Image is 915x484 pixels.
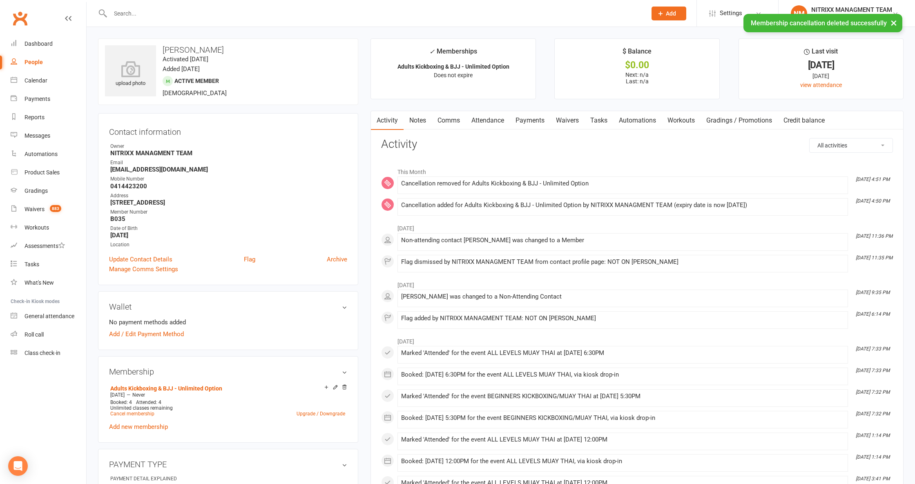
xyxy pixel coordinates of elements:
div: Last visit [804,46,838,61]
a: Messages [11,127,86,145]
div: Product Sales [25,169,60,176]
button: Add [652,7,686,20]
div: Date of Birth [110,225,347,232]
a: Payments [510,111,550,130]
a: Comms [432,111,466,130]
div: Marked 'Attended' for the event BEGINNERS KICKBOXING/MUAY THAI at [DATE] 5:30PM [401,393,844,400]
span: Never [132,392,145,398]
div: Cancellation removed for Adults Kickboxing & BJJ - Unlimited Option [401,180,844,187]
a: What's New [11,274,86,292]
div: $0.00 [562,61,712,69]
p: Next: n/a Last: n/a [562,71,712,85]
div: Booked: [DATE] 5:30PM for the event BEGINNERS KICKBOXING/MUAY THAI, via kiosk drop-in [401,415,844,422]
i: [DATE] 3:41 PM [856,476,890,482]
a: Calendar [11,71,86,90]
a: Adults Kickboxing & BJJ - Unlimited Option [110,385,222,392]
input: Search... [108,8,641,19]
div: Calendar [25,77,47,84]
div: Workouts [25,224,49,231]
a: General attendance kiosk mode [11,307,86,326]
div: What's New [25,279,54,286]
div: Waivers [25,206,45,212]
i: [DATE] 6:14 PM [856,311,890,317]
a: Cancel membership [110,411,154,417]
a: Waivers [550,111,585,130]
div: Messages [25,132,50,139]
div: Booked: [DATE] 12:00PM for the event ALL LEVELS MUAY THAI, via kiosk drop-in [401,458,844,465]
div: General attendance [25,313,74,319]
a: Update Contact Details [109,254,172,264]
a: Waivers 883 [11,200,86,219]
i: [DATE] 1:14 PM [856,433,890,438]
div: Owner [110,143,347,150]
i: [DATE] 7:32 PM [856,411,890,417]
strong: B035 [110,215,347,223]
i: [DATE] 4:50 PM [856,198,890,204]
i: [DATE] 11:35 PM [856,255,893,261]
h3: Wallet [109,302,347,311]
div: Automations [25,151,58,157]
div: NM [791,5,807,22]
div: Flag dismissed by NITRIXX MANAGMENT TEAM from contact profile page: NOT ON [PERSON_NAME] [401,259,844,265]
h3: Activity [381,138,893,151]
a: view attendance [800,82,842,88]
div: Membership cancellation deleted successfully [743,14,902,32]
i: [DATE] 7:33 PM [856,346,890,352]
li: This Month [381,163,893,176]
a: People [11,53,86,71]
div: [PERSON_NAME] was changed to a Non-Attending Contact [401,293,844,300]
a: Payments [11,90,86,108]
h3: Membership [109,367,347,376]
div: NITRIXX MANAGMENT TEAM [811,6,892,13]
span: Unlimited classes remaining [110,405,173,411]
h3: Contact information [109,124,347,136]
a: Workouts [11,219,86,237]
div: Gradings [25,187,48,194]
a: Notes [404,111,432,130]
li: [DATE] [381,220,893,233]
span: Settings [720,4,742,22]
strong: [STREET_ADDRESS] [110,199,347,206]
time: Added [DATE] [163,65,200,73]
strong: 0414423200 [110,183,347,190]
div: Booked: [DATE] 6:30PM for the event ALL LEVELS MUAY THAI, via kiosk drop-in [401,371,844,378]
div: Location [110,241,347,249]
li: [DATE] [381,333,893,346]
a: Activity [371,111,404,130]
h3: [PERSON_NAME] [105,45,351,54]
div: Roll call [25,331,44,338]
div: Nitrixx Fitness [811,13,892,21]
strong: [DATE] [110,232,347,239]
div: Flag added by NITRIXX MANAGMENT TEAM: NOT ON [PERSON_NAME] [401,315,844,322]
a: Roll call [11,326,86,344]
i: [DATE] 7:33 PM [856,368,890,373]
div: Mobile Number [110,175,347,183]
span: Active member [174,78,219,84]
span: Booked: 4 [110,399,132,405]
a: Attendance [466,111,510,130]
i: [DATE] 11:36 PM [856,233,893,239]
i: ✓ [429,48,435,56]
div: Open Intercom Messenger [8,456,28,476]
div: Non-attending contact [PERSON_NAME] was changed to a Member [401,237,844,244]
div: Payments [25,96,50,102]
a: Reports [11,108,86,127]
a: Archive [327,254,347,264]
div: Memberships [429,46,477,61]
a: Automations [11,145,86,163]
a: Class kiosk mode [11,344,86,362]
div: — [108,392,347,398]
span: [DEMOGRAPHIC_DATA] [163,89,227,97]
div: Marked 'Attended' for the event ALL LEVELS MUAY THAI at [DATE] 6:30PM [401,350,844,357]
a: Automations [613,111,662,130]
div: Member Number [110,208,347,216]
div: Reports [25,114,45,120]
li: [DATE] [381,277,893,290]
span: Attended: 4 [136,399,161,405]
span: Does not expire [434,72,473,78]
div: Email [110,159,347,167]
a: Assessments [11,237,86,255]
a: Tasks [11,255,86,274]
div: Class check-in [25,350,60,356]
div: [DATE] [746,71,896,80]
